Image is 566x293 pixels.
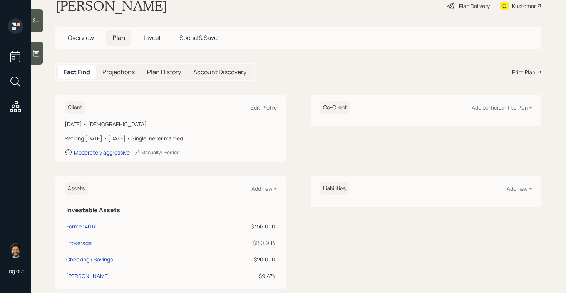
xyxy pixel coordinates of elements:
img: eric-schwartz-headshot.png [8,243,23,258]
div: Add new + [251,185,277,192]
h6: Assets [65,182,88,195]
h5: Fact Find [64,68,90,76]
div: Moderately aggressive [74,149,130,156]
div: Checking / Savings [66,255,113,263]
div: Brokerage [66,239,92,247]
h5: Plan History [147,68,181,76]
span: Spend & Save [179,33,218,42]
span: Invest [144,33,161,42]
div: Former 401k [66,222,96,230]
h5: Account Discovery [193,68,246,76]
div: Log out [6,267,25,275]
span: Overview [68,33,94,42]
div: [DATE] • [DEMOGRAPHIC_DATA] [65,120,277,128]
div: Manually Override [134,149,179,156]
h6: Co-Client [320,101,350,114]
div: Add participant to Plan + [472,104,532,111]
div: Edit Profile [251,104,277,111]
span: Plan [112,33,125,42]
div: [PERSON_NAME] [66,272,110,280]
h6: Liabilities [320,182,349,195]
div: Add new + [507,185,532,192]
div: $9,474 [203,272,275,280]
div: $356,000 [203,222,275,230]
div: Print Plan [512,68,535,76]
h6: Client [65,101,85,114]
h5: Investable Assets [66,206,275,214]
div: $180,984 [203,239,275,247]
div: $20,000 [203,255,275,263]
h5: Projections [102,68,135,76]
div: Kustomer [512,2,536,10]
div: Retiring [DATE] • [DATE] • Single, never married [65,134,277,142]
div: Plan Delivery [459,2,490,10]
